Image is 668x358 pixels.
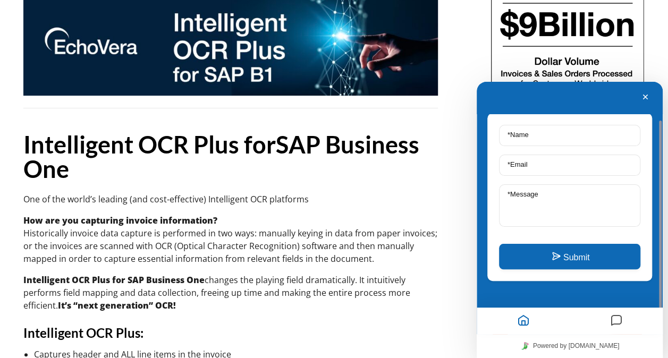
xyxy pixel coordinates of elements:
p: changes the playing field dramatically. It intuitively performs field mapping and data collection... [23,274,438,312]
strong: SAP Business One [23,130,419,183]
strong: Intelligent OCR Plus for SAP Business One [23,274,205,286]
iframe: chat widget [477,82,663,358]
h4: Intelligent OCR Plus: [23,325,438,342]
strong: How are you capturing invoice information? [23,215,217,226]
strong: Intelligent OCR Plus for [23,130,276,159]
p: Historically invoice data capture is performed in two ways: manually keying in data from paper in... [23,214,438,265]
strong: It’s “next generation” OCR! [58,300,176,311]
p: One of the world’s leading (and cost-effective) Intelligent OCR platforms [23,193,438,206]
